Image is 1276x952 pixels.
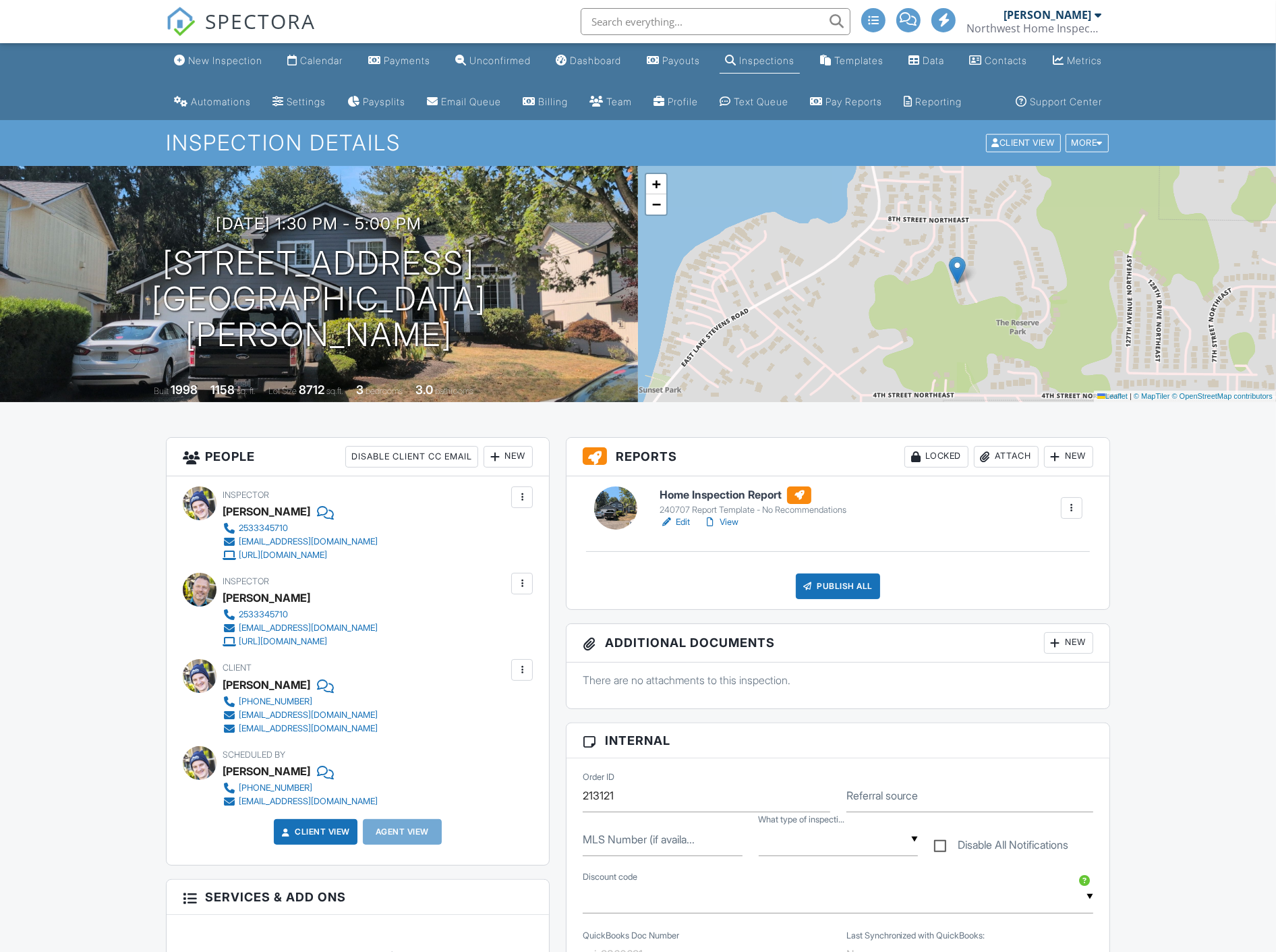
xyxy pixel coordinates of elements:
[805,90,888,115] a: Pay Reports
[223,490,269,500] span: Inspector
[287,96,326,107] div: Settings
[904,446,968,468] div: Locked
[239,783,312,793] div: [PHONE_NUMBER]
[796,573,880,599] div: Publish All
[239,723,378,734] div: [EMAIL_ADDRESS][DOMAIN_NAME]
[1130,392,1132,400] span: |
[154,386,169,396] span: Built
[239,710,378,721] div: [EMAIL_ADDRESS][DOMAIN_NAME]
[517,90,573,115] a: Billing
[1010,90,1107,115] a: Support Center
[223,708,378,722] a: [EMAIL_ADDRESS][DOMAIN_NAME]
[223,588,310,608] div: [PERSON_NAME]
[384,55,430,66] div: Payments
[1030,96,1102,107] div: Support Center
[641,49,705,74] a: Payouts
[22,246,616,352] h1: [STREET_ADDRESS] [GEOGRAPHIC_DATA][PERSON_NAME]
[1097,392,1128,400] a: Leaflet
[1047,49,1107,74] a: Metrics
[759,814,845,826] label: What type of inspection do you need?
[223,722,378,735] a: [EMAIL_ADDRESS][DOMAIN_NAME]
[1044,446,1093,468] div: New
[583,823,742,856] input: MLS Number (if available)
[739,55,794,66] div: Inspections
[239,623,378,634] div: [EMAIL_ADDRESS][DOMAIN_NAME]
[363,49,436,74] a: Payments
[345,446,478,468] div: Disable Client CC Email
[720,49,800,74] a: Inspections
[435,386,473,396] span: bathrooms
[366,386,403,396] span: bedrooms
[239,636,327,647] div: [URL][DOMAIN_NAME]
[223,501,310,522] div: [PERSON_NAME]
[239,796,378,807] div: [EMAIL_ADDRESS][DOMAIN_NAME]
[567,438,1109,476] h3: Reports
[342,90,411,115] a: Paysplits
[171,383,198,397] div: 1998
[363,96,405,107] div: Paysplits
[422,90,506,115] a: Email Queue
[326,386,343,396] span: sq.ft.
[966,22,1101,35] div: Northwest Home Inspector
[583,832,695,847] label: MLS Number (if available)
[1066,134,1109,152] div: More
[239,536,378,547] div: [EMAIL_ADDRESS][DOMAIN_NAME]
[646,174,666,194] a: Zoom in
[223,522,378,535] a: 2533345710
[299,383,324,397] div: 8712
[903,49,950,74] a: Data
[239,609,288,620] div: 2533345710
[815,49,889,74] a: Templates
[166,18,316,47] a: SPECTORA
[237,386,256,396] span: sq. ft.
[551,49,627,74] a: Dashboard
[223,621,378,635] a: [EMAIL_ADDRESS][DOMAIN_NAME]
[167,438,549,476] h3: People
[223,695,378,708] a: [PHONE_NUMBER]
[415,383,433,397] div: 3.0
[169,90,256,115] a: Automations (Advanced)
[223,675,310,695] div: [PERSON_NAME]
[898,90,967,115] a: Reporting
[606,96,632,107] div: Team
[267,90,331,115] a: Settings
[668,96,698,107] div: Profile
[923,55,944,66] div: Data
[915,96,962,107] div: Reporting
[985,137,1064,147] a: Client View
[1067,55,1102,66] div: Metrics
[300,55,343,66] div: Calendar
[216,215,422,233] h3: [DATE] 1:30 pm - 5:00 pm
[188,55,262,66] div: New Inspection
[846,930,985,942] label: Last Synchronized with QuickBooks:
[1004,8,1091,22] div: [PERSON_NAME]
[223,635,378,648] a: [URL][DOMAIN_NAME]
[223,576,269,586] span: Inspector
[223,608,378,621] a: 2533345710
[191,96,251,107] div: Automations
[834,55,883,66] div: Templates
[239,550,327,561] div: [URL][DOMAIN_NAME]
[1172,392,1273,400] a: © OpenStreetMap contributors
[583,930,679,942] label: QuickBooks Doc Number
[469,55,531,66] div: Unconfirmed
[964,49,1033,74] a: Contacts
[652,175,661,192] span: +
[660,486,846,516] a: Home Inspection Report 240707 Report Template - No Recommendations
[648,90,703,115] a: Company Profile
[1044,632,1093,654] div: New
[239,696,312,707] div: [PHONE_NUMBER]
[934,839,1068,856] label: Disable All Notifications
[239,523,288,534] div: 2533345710
[169,49,268,74] a: New Inspection
[734,96,788,107] div: Text Queue
[205,7,316,35] span: SPECTORA
[825,96,882,107] div: Pay Reports
[223,761,310,781] div: [PERSON_NAME]
[356,383,364,397] div: 3
[223,535,378,549] a: [EMAIL_ADDRESS][DOMAIN_NAME]
[583,673,1093,688] p: There are no attachments to this inspection.
[985,55,1028,66] div: Contacts
[1134,392,1170,400] a: © MapTiler
[279,825,350,839] a: Client View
